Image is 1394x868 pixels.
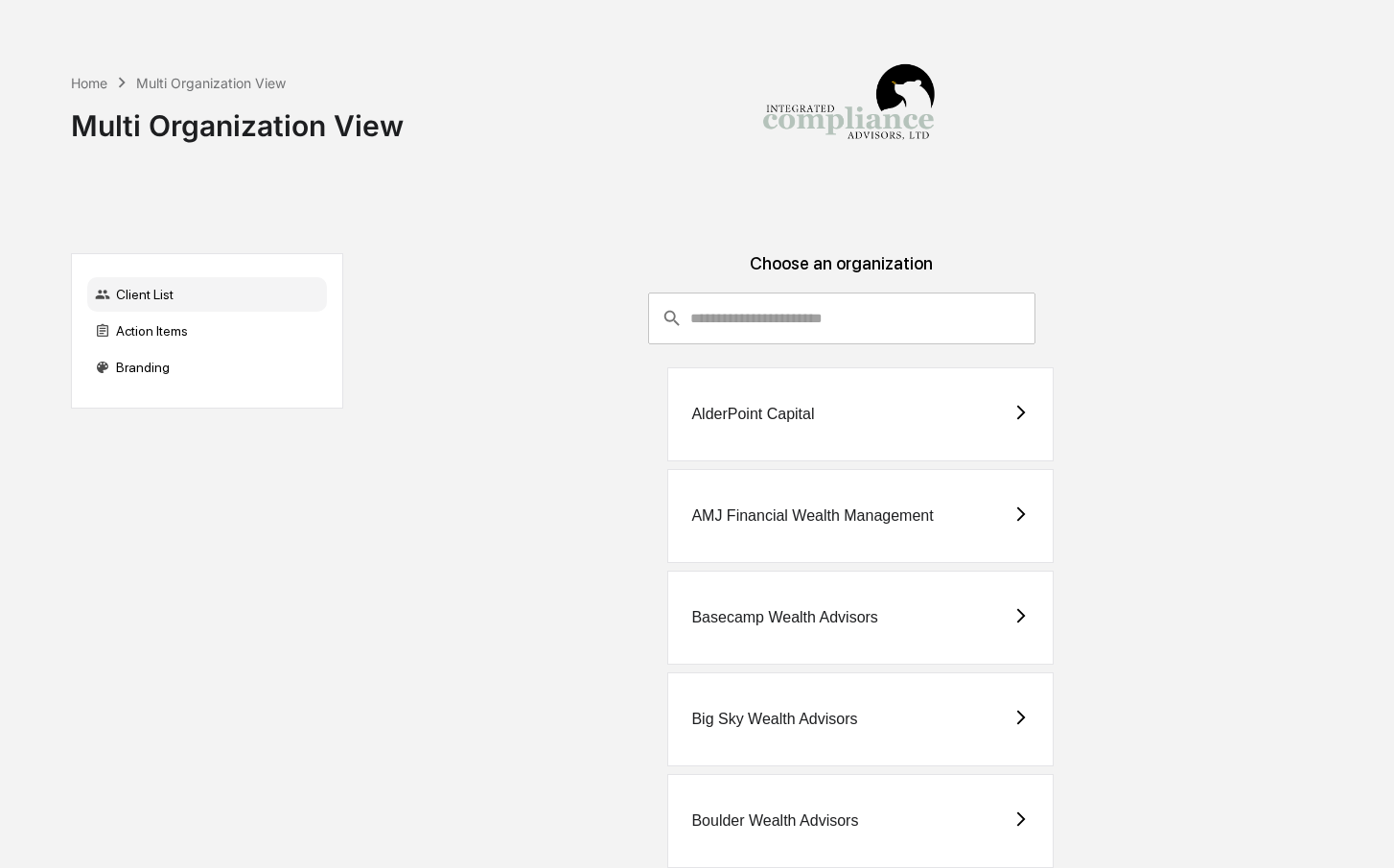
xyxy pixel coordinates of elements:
div: Action Items [87,314,327,348]
div: Choose an organization [359,253,1326,293]
div: Multi Organization View [136,75,286,91]
div: Basecamp Wealth Advisors [691,609,877,626]
div: AlderPoint Capital [691,406,814,423]
div: Client List [87,277,327,312]
div: Multi Organization View [71,93,404,143]
div: Home [71,75,107,91]
div: Branding [87,350,327,385]
div: consultant-dashboard__filter-organizations-search-bar [648,293,1034,344]
div: Big Sky Wealth Advisors [691,711,857,728]
div: Boulder Wealth Advisors [691,812,858,830]
div: AMJ Financial Wealth Management [691,507,933,525]
img: Integrated Compliance Advisors [753,15,944,207]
